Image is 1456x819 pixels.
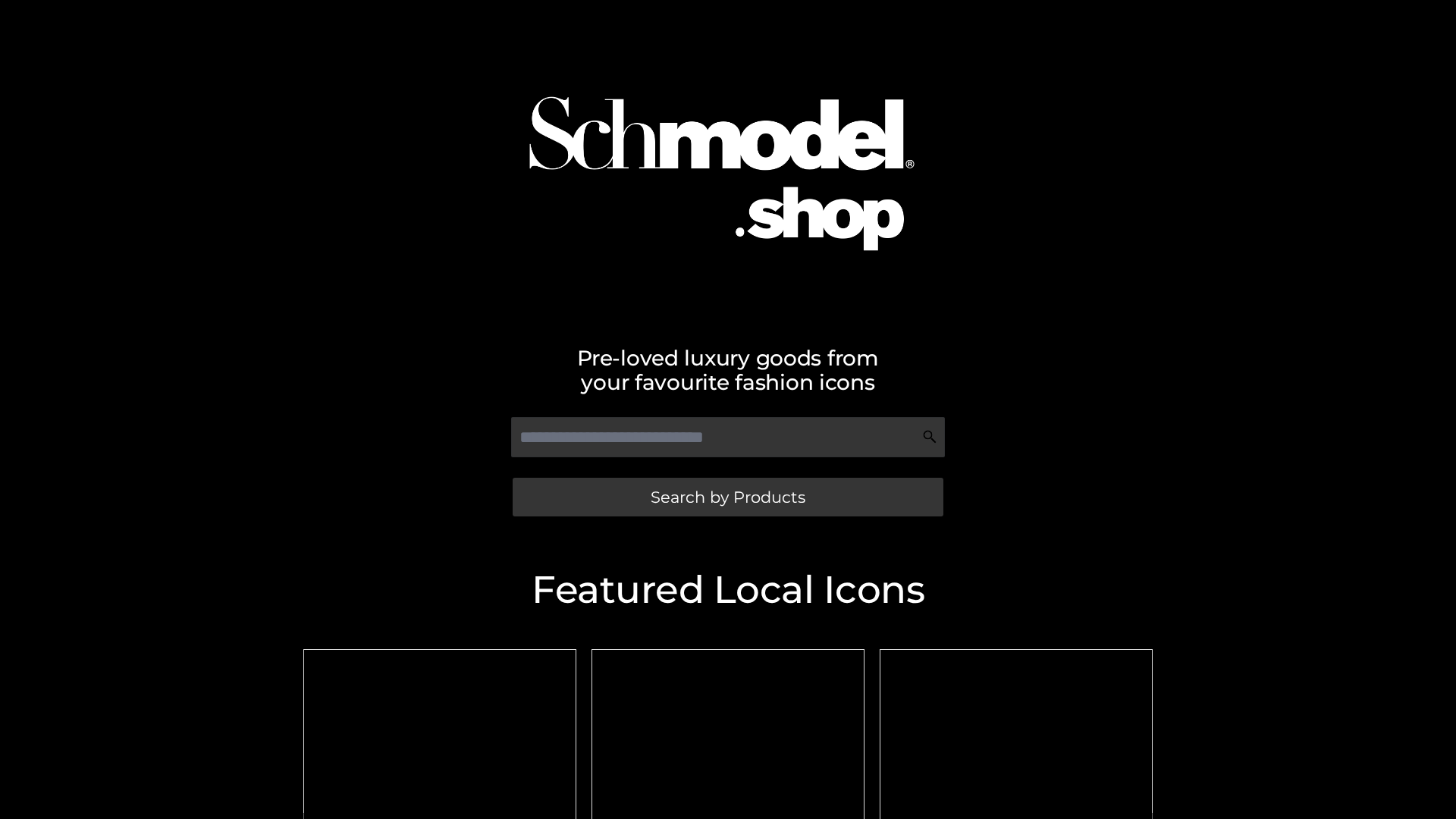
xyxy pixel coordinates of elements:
h2: Featured Local Icons​ [296,571,1160,609]
a: Search by Products [513,478,943,516]
h2: Pre-loved luxury goods from your favourite fashion icons [296,346,1160,394]
img: Search Icon [922,429,937,444]
span: Search by Products [651,489,805,505]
